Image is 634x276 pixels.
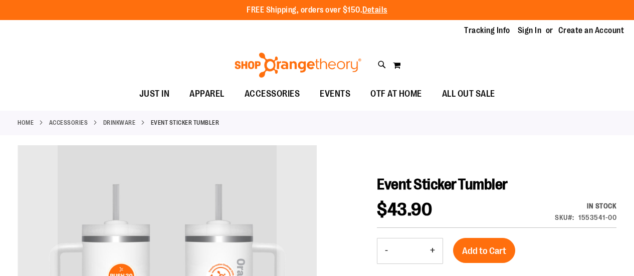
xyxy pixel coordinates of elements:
a: Home [18,118,34,127]
input: Product quantity [395,239,422,263]
div: Availability [555,201,616,211]
a: Create an Account [558,25,624,36]
span: OTF AT HOME [370,83,422,105]
span: EVENTS [320,83,350,105]
span: Add to Cart [462,245,506,256]
button: Add to Cart [453,238,515,263]
button: Decrease product quantity [377,238,395,263]
span: ALL OUT SALE [442,83,495,105]
p: FREE Shipping, orders over $150. [247,5,387,16]
span: JUST IN [139,83,170,105]
span: In stock [587,202,616,210]
span: ACCESSORIES [245,83,300,105]
a: Drinkware [103,118,136,127]
a: ACCESSORIES [49,118,88,127]
span: APPAREL [189,83,225,105]
span: $43.90 [377,199,432,220]
strong: Event Sticker Tumbler [151,118,220,127]
a: Sign In [518,25,542,36]
button: Increase product quantity [422,238,443,263]
div: 1553541-00 [578,212,616,222]
img: Shop Orangetheory [233,53,363,78]
strong: SKU [555,213,574,221]
a: Details [362,6,387,15]
span: Event Sticker Tumbler [377,176,508,193]
a: Tracking Info [464,25,510,36]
